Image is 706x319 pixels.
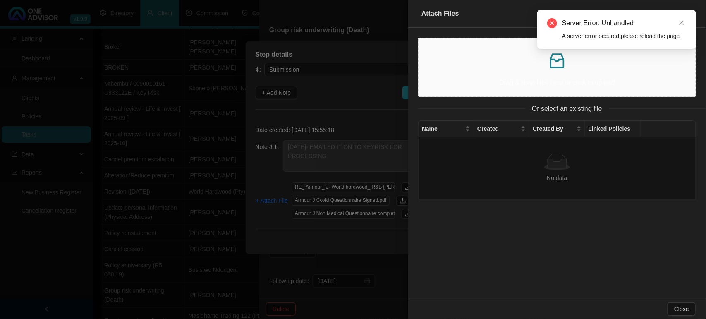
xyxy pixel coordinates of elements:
[679,20,684,26] span: close
[533,124,574,133] span: Created By
[674,305,689,314] span: Close
[547,51,567,71] span: inbox
[477,124,519,133] span: Created
[585,121,641,137] th: Linked Policies
[677,18,686,27] a: Close
[525,103,609,114] span: Or select an existing file
[562,31,686,41] div: A server error occured please reload the page
[562,18,686,28] div: Server Error: Unhandled
[426,77,689,88] p: Drag & drop files here or click to upload
[422,124,464,133] span: Name
[425,173,689,182] div: No data
[421,10,459,17] span: Attach Files
[419,38,695,96] span: inboxDrag & drop files here or click to upload
[668,302,696,316] button: Close
[547,18,557,28] span: close-circle
[474,121,529,137] th: Created
[529,121,585,137] th: Created By
[419,121,474,137] th: Name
